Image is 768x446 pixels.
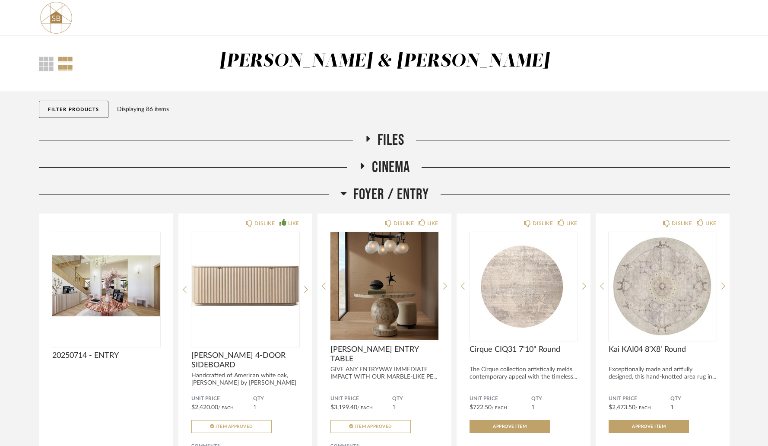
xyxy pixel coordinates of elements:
[52,351,160,360] span: 20250714 - ENTRY
[117,105,726,114] div: Displaying 86 items
[705,219,717,228] div: LIKE
[288,219,299,228] div: LIKE
[191,395,253,402] span: Unit Price
[355,424,392,429] span: Item Approved
[330,405,357,411] span: $3,199.40
[219,52,550,70] div: [PERSON_NAME] & [PERSON_NAME]
[216,424,253,429] span: Item Approved
[632,424,666,429] span: Approve Item
[330,232,438,340] img: undefined
[372,158,410,177] span: CINEMA
[39,101,108,118] button: Filter Products
[470,345,578,354] span: Cirque CIQ31 7'10" Round
[427,219,438,228] div: LIKE
[672,219,692,228] div: DISLIKE
[609,232,717,340] img: undefined
[394,219,414,228] div: DISLIKE
[353,185,429,204] span: Foyer / Entry
[533,219,553,228] div: DISLIKE
[218,406,234,410] span: / Each
[492,406,507,410] span: / Each
[566,219,578,228] div: LIKE
[330,395,392,402] span: Unit Price
[330,420,411,433] button: Item Approved
[52,232,160,340] div: 0
[670,405,674,411] span: 1
[609,405,635,411] span: $2,473.50
[191,372,299,394] div: Handcrafted of American white oak, [PERSON_NAME] by [PERSON_NAME] and [PERSON_NAME]...
[39,0,73,35] img: 02324877-c6fa-4261-b847-82fa1115e5a4.png
[470,366,578,381] div: The Cirque collection artistically melds contemporary appeal with the timeless...
[670,395,717,402] span: QTY
[191,405,218,411] span: $2,420.00
[470,232,578,340] img: undefined
[378,131,404,150] span: FILES
[609,395,670,402] span: Unit Price
[470,395,531,402] span: Unit Price
[531,405,535,411] span: 1
[254,219,275,228] div: DISLIKE
[191,420,272,433] button: Item Approved
[470,405,492,411] span: $722.50
[392,395,438,402] span: QTY
[330,345,438,364] span: [PERSON_NAME] ENTRY TABLE
[635,406,651,410] span: / Each
[191,232,299,340] div: 0
[470,420,550,433] button: Approve Item
[253,395,299,402] span: QTY
[609,366,717,381] div: Exceptionally made and artfully designed, this hand-knotted area rug in...
[609,345,717,354] span: Kai KAI04 8'X8' Round
[253,405,257,411] span: 1
[191,232,299,340] img: undefined
[531,395,578,402] span: QTY
[191,351,299,370] span: [PERSON_NAME] 4-DOOR SIDEBOARD
[357,406,373,410] span: / Each
[330,366,438,381] div: GIVE ANY ENTRYWAY IMMEDIATE IMPACT WITH OUR MARBLE-LIKE PE...
[609,420,689,433] button: Approve Item
[52,232,160,340] img: undefined
[493,424,527,429] span: Approve Item
[392,405,396,411] span: 1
